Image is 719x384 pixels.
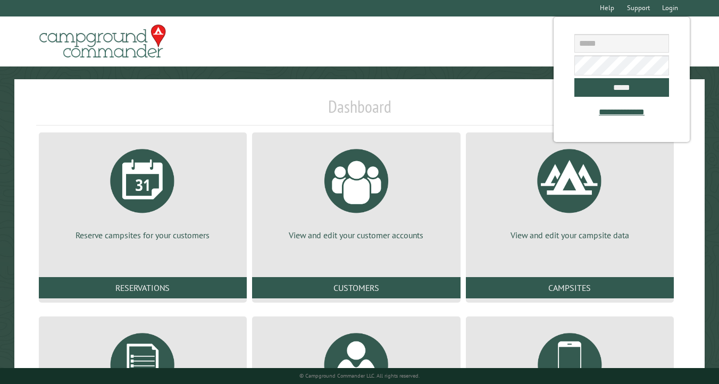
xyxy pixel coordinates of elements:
[479,141,662,241] a: View and edit your campsite data
[479,229,662,241] p: View and edit your campsite data
[39,277,247,298] a: Reservations
[36,21,169,62] img: Campground Commander
[466,277,674,298] a: Campsites
[252,277,461,298] a: Customers
[265,141,448,241] a: View and edit your customer accounts
[52,229,235,241] p: Reserve campsites for your customers
[52,141,235,241] a: Reserve campsites for your customers
[265,229,448,241] p: View and edit your customer accounts
[36,96,683,126] h1: Dashboard
[299,372,420,379] small: © Campground Commander LLC. All rights reserved.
